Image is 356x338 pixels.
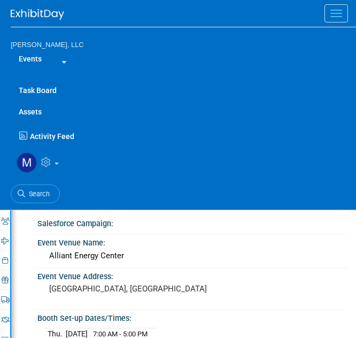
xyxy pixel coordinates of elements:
[11,80,356,101] a: Task Board
[30,132,74,141] span: Activity Feed
[324,4,348,22] button: Menu
[17,152,37,173] img: Mitchell Brown
[37,216,348,229] div: Salesforce Campaign:
[11,101,356,122] a: Assets
[93,330,148,338] span: 7:00 AM - 5:00 PM
[37,310,348,324] div: Booth Set-up Dates/Times:
[11,185,60,203] a: Search
[11,48,50,70] a: Events
[17,122,356,144] a: Activity Feed
[25,190,50,198] span: Search
[45,248,340,264] div: Alliant Energy Center
[49,284,336,294] pre: [GEOGRAPHIC_DATA], [GEOGRAPHIC_DATA]
[11,9,64,20] img: ExhibitDay
[37,235,348,248] div: Event Venue Name:
[37,268,348,282] div: Event Venue Address:
[11,41,84,49] span: [PERSON_NAME], LLC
